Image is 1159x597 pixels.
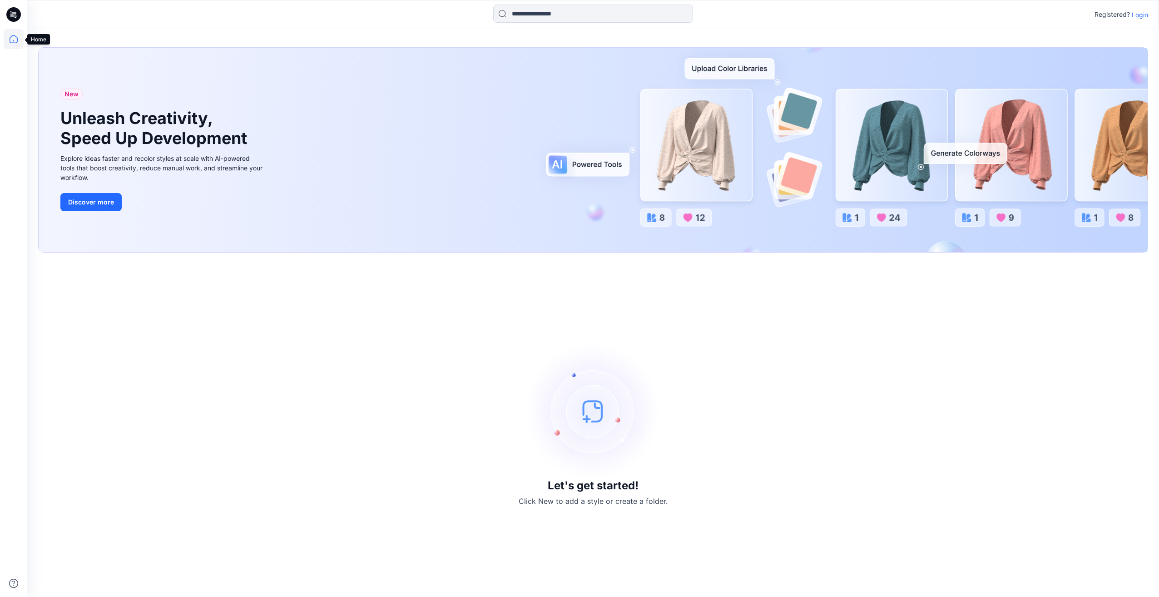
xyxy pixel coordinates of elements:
[1095,9,1130,20] p: Registered?
[548,479,639,492] h3: Let's get started!
[64,89,79,99] span: New
[60,154,265,182] div: Explore ideas faster and recolor styles at scale with AI-powered tools that boost creativity, red...
[60,193,265,211] a: Discover more
[525,343,661,479] img: empty-state-image.svg
[1132,10,1148,20] p: Login
[60,193,122,211] button: Discover more
[519,496,668,507] p: Click New to add a style or create a folder.
[60,109,251,148] h1: Unleash Creativity, Speed Up Development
